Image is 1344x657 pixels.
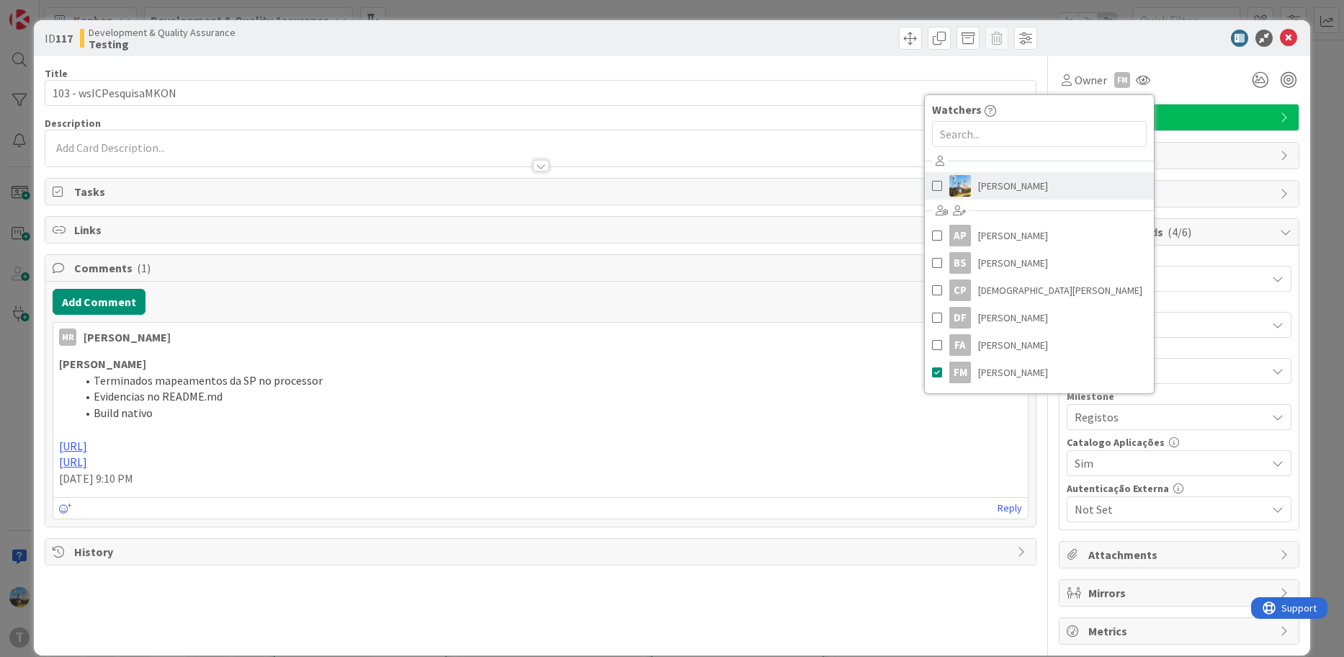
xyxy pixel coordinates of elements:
[59,471,133,486] span: [DATE] 9:10 PM
[925,277,1154,304] a: CP[DEMOGRAPHIC_DATA][PERSON_NAME]
[1168,225,1191,239] span: ( 4/6 )
[949,334,971,356] div: FA
[1088,185,1273,202] span: Block
[925,172,1154,200] a: DG[PERSON_NAME]
[74,543,1011,560] span: History
[925,359,1154,386] a: FM[PERSON_NAME]
[978,334,1048,356] span: [PERSON_NAME]
[1067,391,1291,401] div: Milestone
[59,439,87,453] a: [URL]
[925,222,1154,249] a: AP[PERSON_NAME]
[1088,622,1273,640] span: Metrics
[978,362,1048,383] span: [PERSON_NAME]
[1067,437,1291,447] div: Catalogo Aplicações
[1067,253,1291,263] div: Priority
[53,289,145,315] button: Add Comment
[978,280,1142,301] span: [DEMOGRAPHIC_DATA][PERSON_NAME]
[949,307,971,328] div: DF
[949,175,971,197] img: DG
[94,406,153,420] span: Build nativo
[949,225,971,246] div: AP
[925,386,1154,414] a: FC[PERSON_NAME]
[1075,453,1259,473] span: Sim
[55,31,73,45] b: 117
[978,307,1048,328] span: [PERSON_NAME]
[84,328,171,346] div: [PERSON_NAME]
[998,499,1022,517] a: Reply
[1075,361,1259,381] span: Registo Civil
[45,67,68,80] label: Title
[89,27,236,38] span: Development & Quality Assurance
[932,101,982,118] span: Watchers
[1088,223,1273,241] span: Custom Fields
[59,357,146,371] strong: [PERSON_NAME]
[89,38,236,50] b: Testing
[1075,499,1259,519] span: Not Set
[978,175,1048,197] span: [PERSON_NAME]
[978,252,1048,274] span: [PERSON_NAME]
[949,280,971,301] div: CP
[1114,72,1130,88] div: FM
[74,221,1011,238] span: Links
[1067,345,1291,355] div: Area
[1075,269,1259,289] span: Not Set
[925,304,1154,331] a: DF[PERSON_NAME]
[45,80,1037,106] input: type card name here...
[74,259,1011,277] span: Comments
[1088,147,1273,164] span: Dates
[949,362,971,383] div: FM
[74,183,1011,200] span: Tasks
[45,117,101,130] span: Description
[59,455,87,469] a: [URL]
[94,389,223,403] span: Evidencias no README.md
[1096,315,1259,335] span: Medium
[94,373,323,388] span: Terminados mapeamentos da SP no processor
[45,30,73,47] span: ID
[1067,299,1291,309] div: Complexidade
[1088,546,1273,563] span: Attachments
[30,2,66,19] span: Support
[59,328,76,346] div: MR
[1075,407,1259,427] span: Registos
[1075,71,1107,89] span: Owner
[949,252,971,274] div: BS
[932,121,1147,147] input: Search...
[1088,109,1273,126] span: Serviço
[978,225,1048,246] span: [PERSON_NAME]
[925,331,1154,359] a: FA[PERSON_NAME]
[137,261,151,275] span: ( 1 )
[925,249,1154,277] a: BS[PERSON_NAME]
[1088,584,1273,602] span: Mirrors
[1067,483,1291,493] div: Autenticação Externa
